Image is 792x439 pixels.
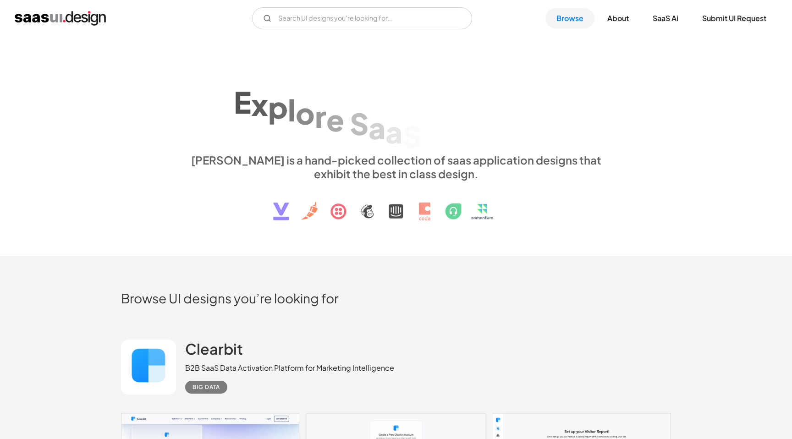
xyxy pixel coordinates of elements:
a: SaaS Ai [642,8,689,28]
form: Email Form [252,7,472,29]
a: Clearbit [185,340,243,362]
a: About [596,8,640,28]
h1: Explore SaaS UI design patterns & interactions. [185,73,607,144]
div: p [268,89,288,125]
h2: Clearbit [185,340,243,358]
div: E [234,84,251,120]
div: Big Data [192,382,220,393]
div: l [288,92,296,127]
div: r [315,99,326,134]
div: x [251,87,268,122]
div: a [385,114,402,149]
div: S [402,119,421,154]
h2: Browse UI designs you’re looking for [121,290,671,306]
div: [PERSON_NAME] is a hand-picked collection of saas application designs that exhibit the best in cl... [185,153,607,181]
a: home [15,11,106,26]
div: B2B SaaS Data Activation Platform for Marketing Intelligence [185,362,394,373]
a: Submit UI Request [691,8,777,28]
input: Search UI designs you're looking for... [252,7,472,29]
div: e [326,102,344,137]
div: S [350,106,368,141]
a: Browse [545,8,594,28]
div: o [296,95,315,131]
img: text, icon, saas logo [257,181,535,228]
div: a [368,110,385,145]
